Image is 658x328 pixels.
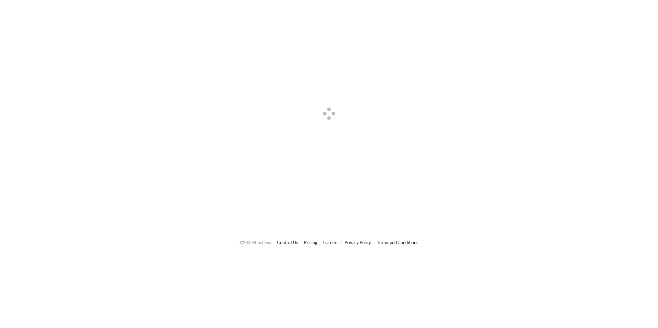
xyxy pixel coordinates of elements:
[240,240,271,245] span: © 2025 Effortless
[323,240,339,245] a: Careers
[277,240,298,245] a: Contact Us
[377,240,418,245] a: Terms and Conditions
[344,240,371,245] a: Privacy Policy
[304,240,317,245] a: Pricing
